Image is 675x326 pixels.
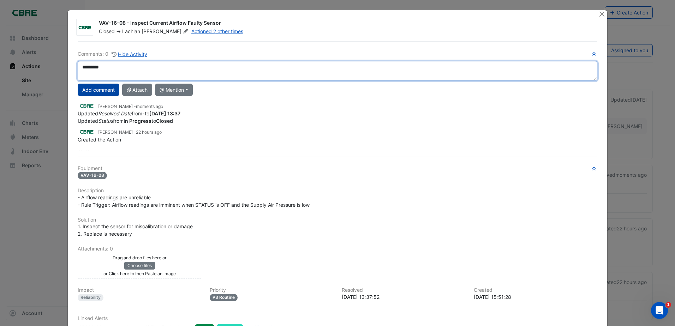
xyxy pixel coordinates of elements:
[78,128,95,135] img: CBRE Charter Hall
[142,28,190,35] span: [PERSON_NAME]
[78,118,173,124] span: Updated from to
[342,287,465,293] h6: Resolved
[149,110,180,116] strong: 2025-09-02 13:37:52
[113,255,167,260] small: Drag and drop files here or
[98,110,132,116] em: Resolved Date
[78,246,597,252] h6: Attachments: 0
[78,217,597,223] h6: Solution
[210,294,238,301] div: P3 Routine
[142,110,145,116] strong: -
[77,24,93,31] img: CBRE Charter Hall
[78,172,107,179] span: VAV-16-08
[598,10,606,18] button: Close
[78,294,103,301] div: Reliability
[78,194,310,208] span: - Airflow readings are unreliable - Rule Trigger: Airflow readings are imminent when STATUS is OF...
[136,104,163,109] span: 2025-09-02 13:37:52
[122,28,140,34] span: Lachlan
[78,223,193,237] span: 1. Inspect the sensor for miscalibration or damage 2. Replace is necessary
[111,50,148,58] button: Hide Activity
[665,302,671,308] span: 1
[651,302,668,319] iframe: Intercom live chat
[78,287,201,293] h6: Impact
[98,103,163,110] small: [PERSON_NAME] -
[191,28,243,34] a: Actioned 2 other times
[124,262,155,270] button: Choose files
[103,271,176,276] small: or Click here to then Paste an image
[124,118,151,124] strong: In Progress
[78,188,597,194] h6: Description
[78,137,121,143] span: Created the Action
[474,293,597,301] div: [DATE] 15:51:28
[155,84,193,96] button: @ Mention
[98,129,162,135] small: [PERSON_NAME] -
[116,28,121,34] span: ->
[78,110,180,116] span: Updated from to
[78,102,95,110] img: CBRE Charter Hall
[156,118,173,124] strong: Closed
[98,118,113,124] em: Status
[210,287,333,293] h6: Priority
[78,50,148,58] div: Comments: 0
[122,84,152,96] button: Attach
[474,287,597,293] h6: Created
[136,129,162,135] span: 2025-09-01 15:51:28
[342,293,465,301] div: [DATE] 13:37:52
[78,165,597,171] h6: Equipment
[99,28,115,34] span: Closed
[78,84,119,96] button: Add comment
[99,19,590,28] div: VAV-16-08 - Inspect Current Airflow Faulty Sensor
[78,315,597,321] h6: Linked Alerts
